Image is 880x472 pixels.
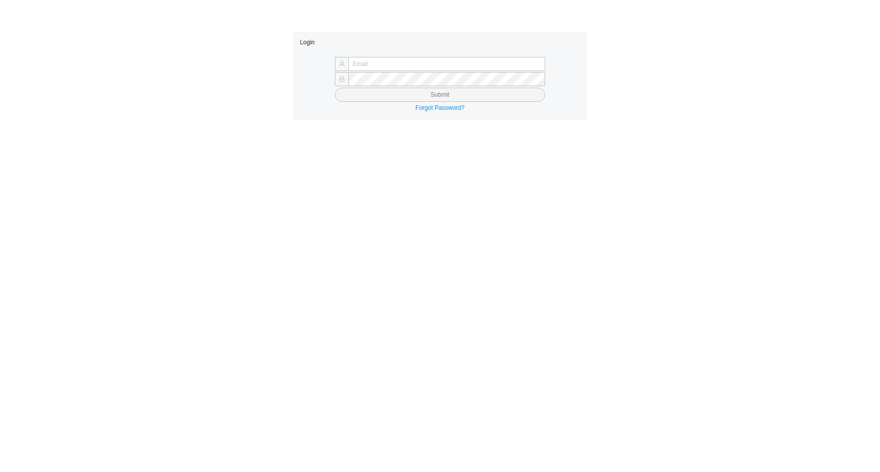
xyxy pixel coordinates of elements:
[348,57,545,71] input: Email
[335,88,545,102] button: Submit
[300,33,580,51] div: Login
[416,104,464,111] a: Forgot Password?
[339,61,345,67] span: user
[339,76,345,82] span: lock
